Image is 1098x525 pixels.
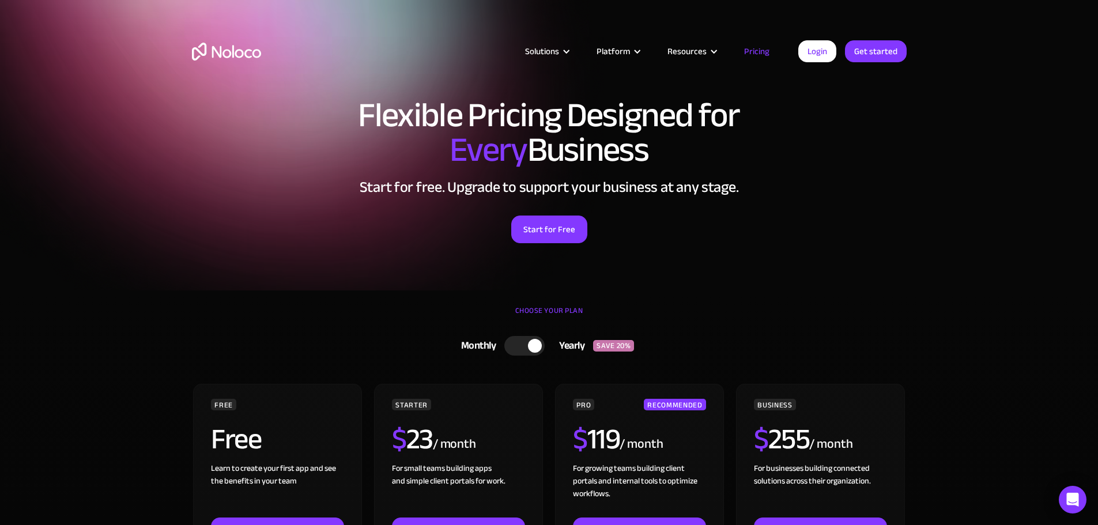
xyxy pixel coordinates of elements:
[573,399,594,410] div: PRO
[754,425,809,454] h2: 255
[620,435,663,454] div: / month
[1059,486,1086,513] div: Open Intercom Messenger
[211,462,344,518] div: Learn to create your first app and see the benefits in your team ‍
[809,435,852,454] div: / month
[644,399,705,410] div: RECOMMENDED
[511,216,587,243] a: Start for Free
[754,462,886,518] div: For businesses building connected solutions across their organization. ‍
[392,462,525,518] div: For small teams building apps and simple client portals for work. ‍
[511,44,582,59] div: Solutions
[525,44,559,59] div: Solutions
[573,462,705,518] div: For growing teams building client portals and internal tools to optimize workflows.
[192,43,261,61] a: home
[754,399,795,410] div: BUSINESS
[573,412,587,466] span: $
[573,425,620,454] h2: 119
[450,118,527,182] span: Every
[754,412,768,466] span: $
[667,44,707,59] div: Resources
[192,179,907,196] h2: Start for free. Upgrade to support your business at any stage.
[593,340,634,352] div: SAVE 20%
[192,302,907,331] div: CHOOSE YOUR PLAN
[653,44,730,59] div: Resources
[545,337,593,354] div: Yearly
[730,44,784,59] a: Pricing
[392,399,431,410] div: STARTER
[798,40,836,62] a: Login
[392,425,433,454] h2: 23
[447,337,505,354] div: Monthly
[582,44,653,59] div: Platform
[192,98,907,167] h1: Flexible Pricing Designed for Business
[211,425,261,454] h2: Free
[597,44,630,59] div: Platform
[433,435,476,454] div: / month
[211,399,236,410] div: FREE
[845,40,907,62] a: Get started
[392,412,406,466] span: $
